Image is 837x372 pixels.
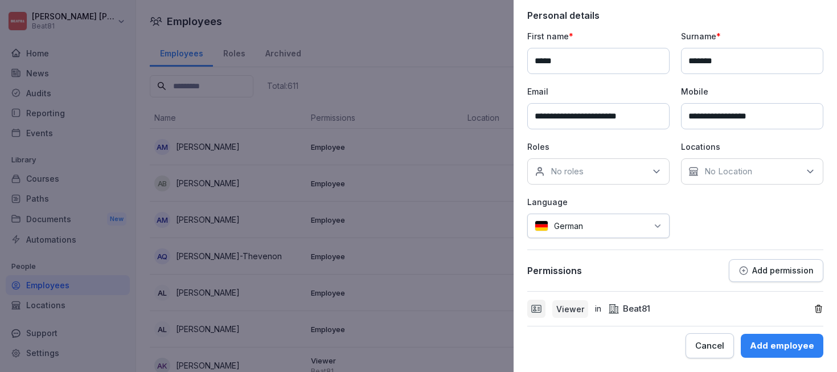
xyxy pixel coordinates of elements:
p: Add permission [752,266,814,275]
button: Add permission [729,259,823,282]
p: in [595,302,601,316]
button: Add employee [741,334,823,358]
p: Roles [527,141,670,153]
div: Add employee [750,340,814,352]
img: de.svg [535,220,548,231]
p: Personal details [527,10,823,21]
p: Permissions [527,265,582,276]
div: German [527,214,670,238]
button: Cancel [686,333,734,358]
p: Locations [681,141,823,153]
div: Cancel [695,340,724,352]
p: Email [527,85,670,97]
p: No roles [551,166,584,177]
p: Language [527,196,670,208]
p: First name [527,30,670,42]
p: No Location [704,166,752,177]
div: Beat81 [608,302,650,316]
p: Viewer [556,303,584,315]
p: Surname [681,30,823,42]
p: Mobile [681,85,823,97]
